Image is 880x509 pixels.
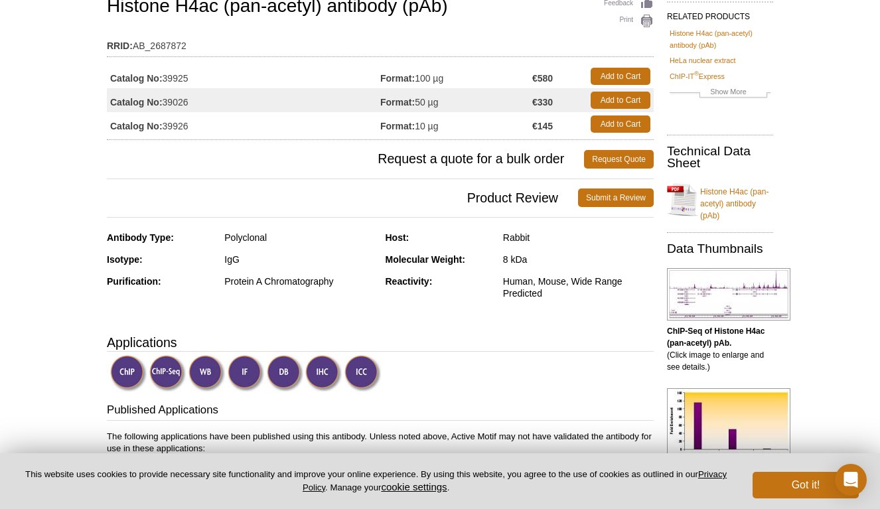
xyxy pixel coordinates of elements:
h2: RELATED PRODUCTS [667,1,773,25]
td: AB_2687872 [107,32,654,53]
a: Show More [670,86,770,101]
strong: Catalog No: [110,72,163,84]
a: Print [604,14,654,29]
div: 8 kDa [503,254,654,265]
a: Privacy Policy [303,469,727,492]
button: cookie settings [381,481,447,492]
a: HeLa nuclear extract [670,54,736,66]
a: Histone H4ac (pan-acetyl) antibody (pAb) [667,178,773,222]
button: Got it! [753,472,859,498]
strong: Catalog No: [110,96,163,108]
div: Protein A Chromatography [224,275,375,287]
span: Product Review [107,188,578,207]
a: Add to Cart [591,92,650,109]
p: (Click image to enlarge and see details.) [667,325,773,373]
p: This website uses cookies to provide necessary site functionality and improve your online experie... [21,469,731,494]
img: Histone H4ac (pan-acetyl) antibody (pAb) tested by ChIP. [667,388,790,461]
strong: Antibody Type: [107,232,174,243]
strong: Format: [380,96,415,108]
div: Polyclonal [224,232,375,244]
a: Add to Cart [591,68,650,85]
div: Human, Mouse, Wide Range Predicted [503,275,654,299]
strong: Molecular Weight: [386,254,465,265]
strong: Host: [386,232,409,243]
strong: Format: [380,120,415,132]
strong: Catalog No: [110,120,163,132]
a: Submit a Review [578,188,654,207]
td: 100 µg [380,64,532,88]
img: Immunohistochemistry Validated [305,355,342,392]
td: 39926 [107,112,380,136]
img: Immunocytochemistry Validated [344,355,381,392]
sup: ® [694,70,699,77]
img: Histone H4ac (pan-acetyl) antibody (pAb) tested by ChIP-Seq. [667,268,790,321]
strong: €145 [532,120,553,132]
a: Histone H4ac (pan-acetyl) antibody (pAb) [670,27,770,51]
strong: Reactivity: [386,276,433,287]
div: Open Intercom Messenger [835,464,867,496]
strong: €330 [532,96,553,108]
strong: Isotype: [107,254,143,265]
div: IgG [224,254,375,265]
td: 39026 [107,88,380,112]
strong: RRID: [107,40,133,52]
h3: Published Applications [107,402,654,421]
h3: Applications [107,332,654,352]
img: ChIP-Seq Validated [149,355,186,392]
img: Western Blot Validated [188,355,225,392]
h2: Data Thumbnails [667,243,773,255]
a: Add to Cart [591,115,650,133]
td: 10 µg [380,112,532,136]
td: 39925 [107,64,380,88]
a: Request Quote [584,150,654,169]
img: Immunofluorescence Validated [228,355,264,392]
span: Request a quote for a bulk order [107,150,584,169]
strong: Purification: [107,276,161,287]
div: Rabbit [503,232,654,244]
img: Dot Blot Validated [267,355,303,392]
td: 50 µg [380,88,532,112]
h2: Technical Data Sheet [667,145,773,169]
strong: Format: [380,72,415,84]
a: ChIP-IT®Express [670,70,725,82]
strong: €580 [532,72,553,84]
img: ChIP Validated [110,355,147,392]
b: ChIP-Seq of Histone H4ac (pan-acetyl) pAb. [667,327,765,348]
